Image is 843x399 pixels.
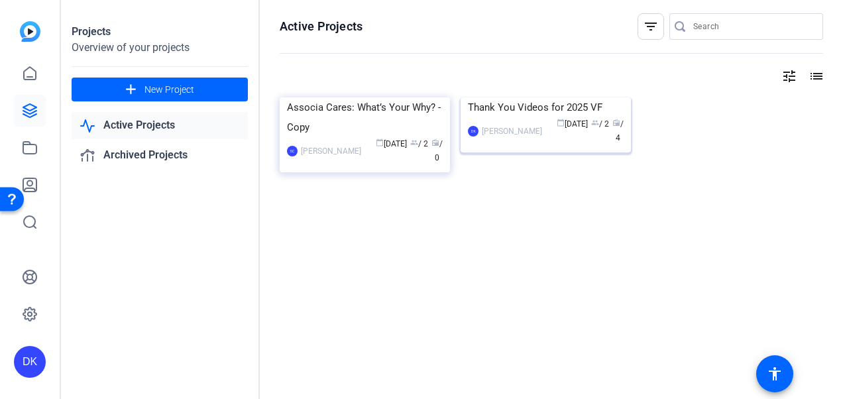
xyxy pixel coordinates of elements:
mat-icon: add [123,82,139,98]
span: / 0 [431,139,443,162]
div: [PERSON_NAME] [482,125,542,138]
mat-icon: tune [781,68,797,84]
div: DK [14,346,46,378]
span: / 4 [612,119,624,142]
div: Associa Cares: What’s Your Why? - Copy [287,97,443,137]
span: calendar_today [557,119,565,127]
a: Archived Projects [72,142,248,169]
img: blue-gradient.svg [20,21,40,42]
mat-icon: filter_list [643,19,659,34]
span: / 2 [591,119,609,129]
span: group [410,139,418,146]
span: [DATE] [557,119,588,129]
span: radio [612,119,620,127]
h1: Active Projects [280,19,363,34]
span: radio [431,139,439,146]
input: Search [693,19,813,34]
div: Overview of your projects [72,40,248,56]
span: calendar_today [376,139,384,146]
div: Thank You Videos for 2025 VF [468,97,624,117]
mat-icon: list [807,68,823,84]
div: Projects [72,24,248,40]
span: New Project [144,83,194,97]
span: [DATE] [376,139,407,148]
a: Active Projects [72,112,248,139]
div: DK [468,126,478,137]
span: / 2 [410,139,428,148]
button: New Project [72,78,248,101]
div: SC [287,146,298,156]
span: group [591,119,599,127]
mat-icon: accessibility [767,366,783,382]
div: [PERSON_NAME] [301,144,361,158]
